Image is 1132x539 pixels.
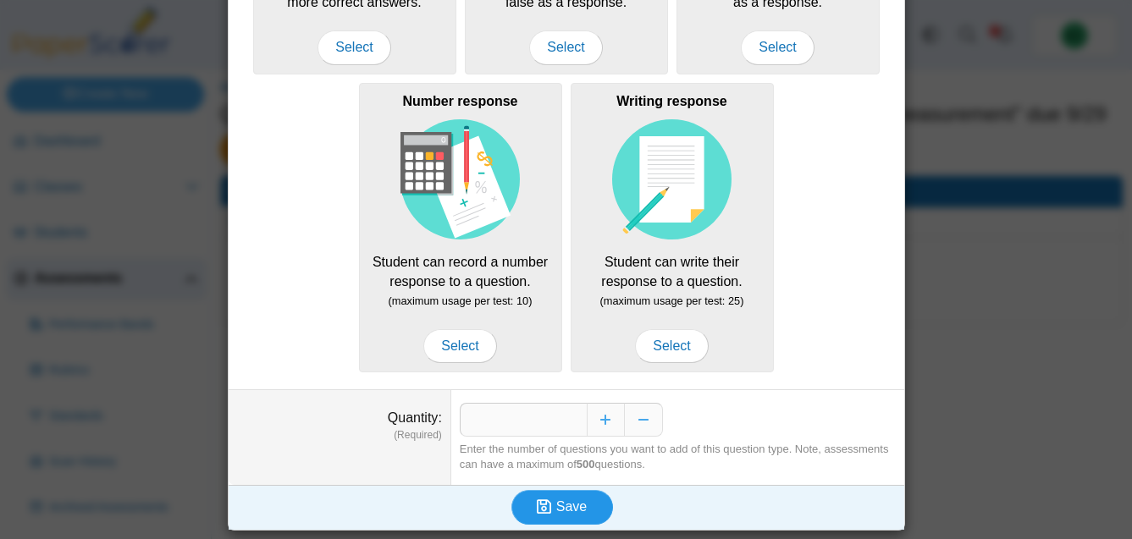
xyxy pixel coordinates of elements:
button: Increase [587,403,625,437]
button: Decrease [625,403,663,437]
b: Writing response [616,94,726,108]
span: Select [529,30,602,64]
small: (maximum usage per test: 10) [389,294,533,307]
small: (maximum usage per test: 25) [600,294,744,307]
img: item-type-writing-response.svg [612,119,732,239]
span: Save [556,499,587,514]
label: Quantity [388,410,442,425]
dfn: (Required) [237,428,442,443]
span: Select [741,30,814,64]
div: Student can write their response to a question. [571,83,774,372]
span: Select [318,30,390,64]
div: Enter the number of questions you want to add of this question type. Note, assessments can have a... [460,442,896,472]
b: 500 [577,458,595,470]
span: Select [635,329,708,363]
img: item-type-number-response.svg [400,119,521,239]
b: Number response [402,94,517,108]
div: Student can record a number response to a question. [359,83,562,372]
button: Save [511,490,613,524]
span: Select [423,329,496,363]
